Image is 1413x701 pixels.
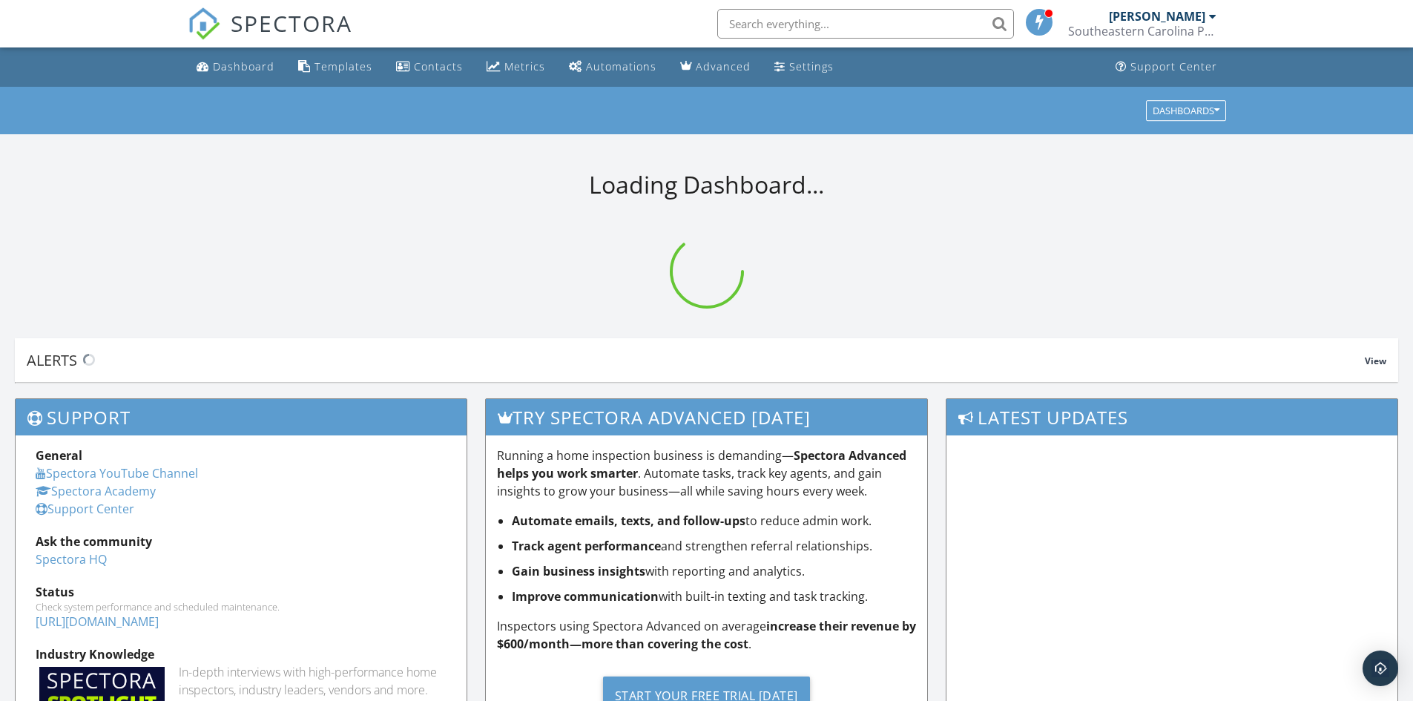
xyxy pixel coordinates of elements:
a: Contacts [390,53,469,81]
div: Dashboards [1153,105,1219,116]
strong: increase their revenue by $600/month—more than covering the cost [497,618,916,652]
a: [URL][DOMAIN_NAME] [36,613,159,630]
strong: Automate emails, texts, and follow-ups [512,513,745,529]
div: Open Intercom Messenger [1363,651,1398,686]
div: Ask the community [36,533,447,550]
div: Settings [789,59,834,73]
a: Advanced [674,53,757,81]
div: Support Center [1130,59,1217,73]
p: Running a home inspection business is demanding— . Automate tasks, track key agents, and gain ins... [497,447,917,500]
a: Dashboard [191,53,280,81]
span: View [1365,355,1386,367]
strong: Improve communication [512,588,659,605]
a: SPECTORA [188,20,352,51]
img: The Best Home Inspection Software - Spectora [188,7,220,40]
li: with built-in texting and task tracking. [512,588,917,605]
a: Spectora HQ [36,551,107,567]
a: Templates [292,53,378,81]
div: Dashboard [213,59,274,73]
strong: Spectora Advanced helps you work smarter [497,447,906,481]
strong: Gain business insights [512,563,645,579]
h3: Latest Updates [946,399,1397,435]
strong: General [36,447,82,464]
div: Contacts [414,59,463,73]
a: Support Center [36,501,134,517]
input: Search everything... [717,9,1014,39]
div: Templates [314,59,372,73]
div: Automations [586,59,656,73]
div: Check system performance and scheduled maintenance. [36,601,447,613]
div: Southeastern Carolina Property Inspections [1068,24,1216,39]
a: Support Center [1110,53,1223,81]
p: Inspectors using Spectora Advanced on average . [497,617,917,653]
h3: Support [16,399,467,435]
div: Industry Knowledge [36,645,447,663]
a: Spectora Academy [36,483,156,499]
h3: Try spectora advanced [DATE] [486,399,928,435]
a: Metrics [481,53,551,81]
li: and strengthen referral relationships. [512,537,917,555]
div: Metrics [504,59,545,73]
div: Status [36,583,447,601]
span: SPECTORA [231,7,352,39]
a: Automations (Basic) [563,53,662,81]
strong: Track agent performance [512,538,661,554]
div: Alerts [27,350,1365,370]
div: Advanced [696,59,751,73]
a: Spectora YouTube Channel [36,465,198,481]
a: Settings [768,53,840,81]
li: with reporting and analytics. [512,562,917,580]
div: [PERSON_NAME] [1109,9,1205,24]
button: Dashboards [1146,100,1226,121]
li: to reduce admin work. [512,512,917,530]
